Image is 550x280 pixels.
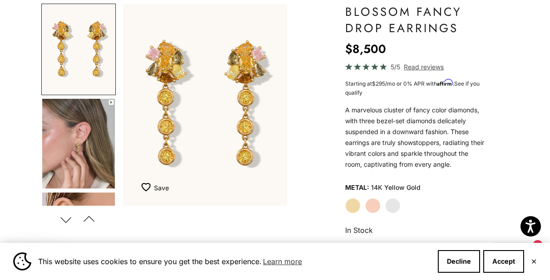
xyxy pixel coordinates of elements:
button: Decline [438,250,480,273]
img: #YellowGold [42,5,115,94]
span: Starting at /mo or 0% APR with . [345,80,480,96]
legend: Metal: [345,181,369,194]
button: Add to Wishlist [141,179,169,197]
img: #YellowGold #RoseGold #WhiteGold [42,99,115,188]
a: Learn more [262,255,303,268]
img: #YellowGold [123,4,287,206]
button: Go to item 1 [41,4,116,95]
a: 5/5 Read reviews [345,62,486,72]
button: Accept [483,250,524,273]
span: $295 [372,80,385,87]
button: Close [531,259,537,264]
img: Cookie banner [13,252,31,270]
span: This website uses cookies to ensure you get the best experience. [38,255,431,268]
p: In Stock [345,224,486,236]
h1: Blossom Fancy Drop Earrings [345,4,486,36]
img: wishlist [141,183,154,192]
variant-option-value: 14K Yellow Gold [371,181,421,194]
span: Read reviews [404,62,444,72]
button: Go to item 4 [41,98,116,189]
span: 5/5 [391,62,400,72]
span: Affirm [437,79,453,86]
p: A marvelous cluster of fancy color diamonds, with three bezel-set diamonds delicately suspended i... [345,105,486,170]
div: Item 1 of 13 [123,4,287,206]
sale-price: $8,500 [345,40,386,58]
